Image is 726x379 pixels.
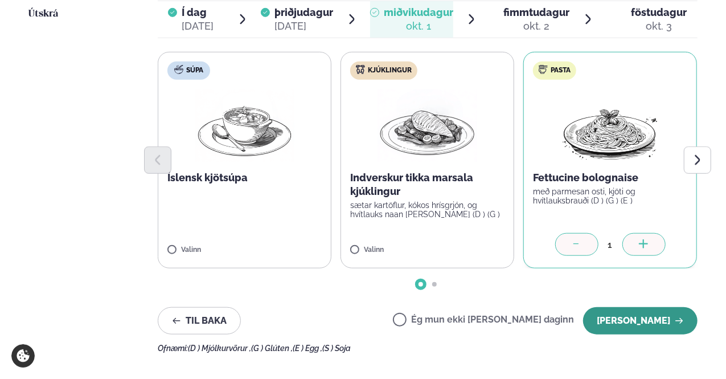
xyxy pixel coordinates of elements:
[631,6,687,18] span: föstudagur
[419,282,423,287] span: Go to slide 1
[551,66,571,75] span: Pasta
[368,66,412,75] span: Kjúklingur
[144,146,171,174] button: Previous slide
[174,65,183,74] img: soup.svg
[631,19,687,33] div: okt. 3
[195,89,295,162] img: Soup.png
[583,307,698,335] button: [PERSON_NAME]
[378,89,478,162] img: Chicken-breast.png
[350,171,504,198] p: Indverskur tikka marsala kjúklingur
[251,344,293,353] span: (G ) Glúten ,
[503,19,569,33] div: okt. 2
[560,89,661,162] img: Spagetti.png
[11,344,35,368] a: Cookie settings
[684,146,711,174] button: Next slide
[182,19,214,33] div: [DATE]
[322,344,351,353] span: (S ) Soja
[274,19,333,33] div: [DATE]
[28,7,58,21] a: Útskrá
[533,187,687,205] p: með parmesan osti, kjöti og hvítlauksbrauði (D ) (G ) (E )
[384,6,453,18] span: miðvikudagur
[274,6,333,18] span: þriðjudagur
[167,171,322,185] p: Íslensk kjötsúpa
[384,19,453,33] div: okt. 1
[158,307,241,335] button: Til baka
[598,238,622,251] div: 1
[186,66,203,75] span: Súpa
[293,344,322,353] span: (E ) Egg ,
[432,282,437,287] span: Go to slide 2
[503,6,569,18] span: fimmtudagur
[356,65,365,74] img: chicken.svg
[533,171,687,185] p: Fettucine bolognaise
[158,344,698,353] div: Ofnæmi:
[182,6,214,19] span: Í dag
[28,9,58,19] span: Útskrá
[188,344,251,353] span: (D ) Mjólkurvörur ,
[350,201,504,219] p: sætar kartöflur, kókos hrísgrjón, og hvítlauks naan [PERSON_NAME] (D ) (G )
[539,65,548,74] img: pasta.svg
